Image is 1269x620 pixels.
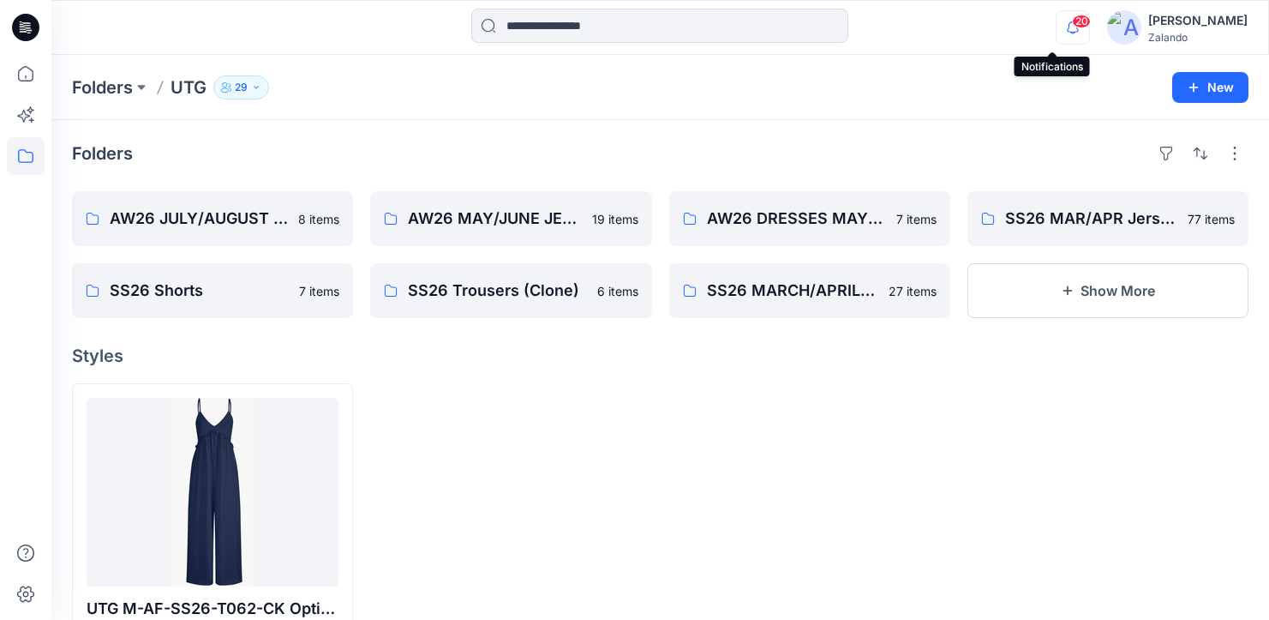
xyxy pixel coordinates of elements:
[597,282,638,300] p: 6 items
[967,191,1248,246] a: SS26 MAR/APR Jersey Tops77 items
[889,282,937,300] p: 27 items
[213,75,269,99] button: 29
[72,346,1248,366] h4: Styles
[72,143,133,164] h4: Folders
[110,207,288,231] p: AW26 JULY/AUGUST JERSEY TOPS
[72,191,353,246] a: AW26 JULY/AUGUST JERSEY TOPS8 items
[298,210,339,228] p: 8 items
[707,207,886,231] p: AW26 DRESSES MAY/JUNE
[299,282,339,300] p: 7 items
[1172,72,1248,103] button: New
[235,78,248,97] p: 29
[896,210,937,228] p: 7 items
[408,207,581,231] p: AW26 MAY/JUNE JERSEY TOPS
[1148,31,1248,44] div: Zalando
[669,263,950,318] a: SS26 MARCH/APRIL JERSEY DRESSES27 items
[1005,207,1177,231] p: SS26 MAR/APR Jersey Tops
[72,263,353,318] a: SS26 Shorts7 items
[1072,15,1091,28] span: 20
[1188,210,1235,228] p: 77 items
[408,279,586,303] p: SS26 Trousers (Clone)
[87,398,338,587] a: UTG M-AF-SS26-T062-CK Option B
[1107,10,1141,45] img: avatar
[110,279,289,303] p: SS26 Shorts
[370,191,651,246] a: AW26 MAY/JUNE JERSEY TOPS19 items
[370,263,651,318] a: SS26 Trousers (Clone)6 items
[967,263,1248,318] button: Show More
[592,210,638,228] p: 19 items
[669,191,950,246] a: AW26 DRESSES MAY/JUNE7 items
[1148,10,1248,31] div: [PERSON_NAME]
[707,279,878,303] p: SS26 MARCH/APRIL JERSEY DRESSES
[72,75,133,99] a: Folders
[171,75,207,99] p: UTG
